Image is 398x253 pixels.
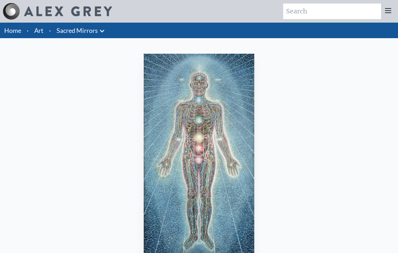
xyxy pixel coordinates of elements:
a: Art [34,25,43,35]
a: Home [4,27,21,34]
li: · [46,23,54,38]
a: Sacred Mirrors [57,25,98,35]
input: Search [283,4,381,19]
li: · [24,23,31,38]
